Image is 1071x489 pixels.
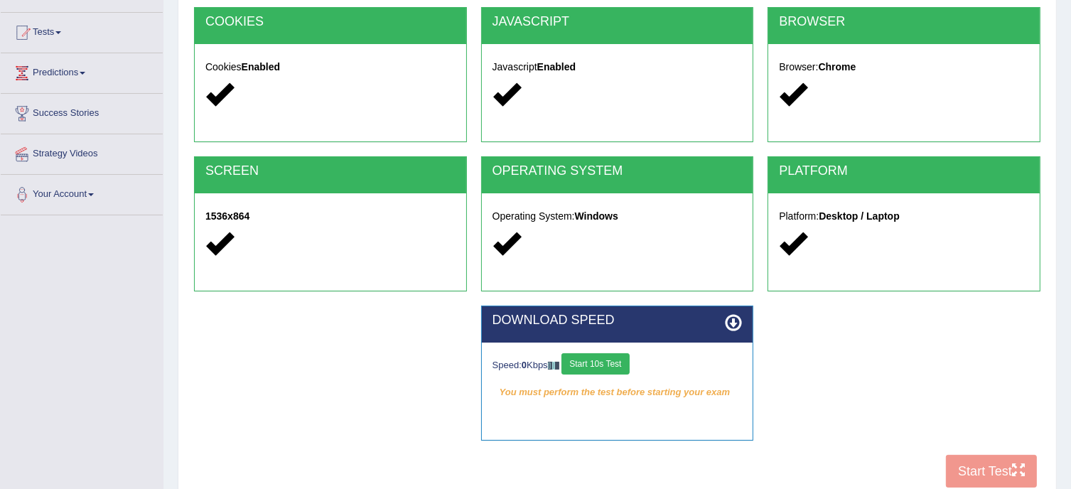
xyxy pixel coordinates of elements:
h5: Cookies [205,62,456,72]
a: Success Stories [1,94,163,129]
h5: Javascript [493,62,743,72]
strong: Enabled [537,61,576,72]
strong: 1536x864 [205,210,249,222]
a: Predictions [1,53,163,89]
h2: SCREEN [205,164,456,178]
em: You must perform the test before starting your exam [493,382,743,403]
h2: DOWNLOAD SPEED [493,313,743,328]
button: Start 10s Test [561,353,629,375]
strong: Enabled [242,61,280,72]
h2: OPERATING SYSTEM [493,164,743,178]
strong: Windows [575,210,618,222]
h2: PLATFORM [779,164,1029,178]
strong: 0 [522,360,527,370]
h5: Browser: [779,62,1029,72]
a: Strategy Videos [1,134,163,170]
h5: Operating System: [493,211,743,222]
strong: Desktop / Laptop [819,210,900,222]
h5: Platform: [779,211,1029,222]
a: Tests [1,13,163,48]
a: Your Account [1,175,163,210]
strong: Chrome [819,61,856,72]
h2: JAVASCRIPT [493,15,743,29]
img: ajax-loader-fb-connection.gif [548,362,559,370]
h2: BROWSER [779,15,1029,29]
h2: COOKIES [205,15,456,29]
div: Speed: Kbps [493,353,743,378]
